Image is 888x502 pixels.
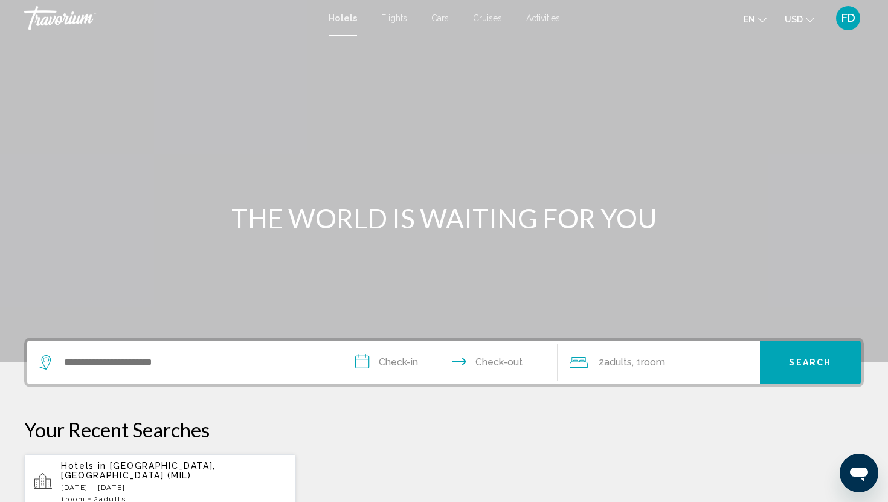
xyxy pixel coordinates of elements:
a: Flights [381,13,407,23]
button: Travelers: 2 adults, 0 children [558,341,760,384]
a: Cars [431,13,449,23]
button: Search [760,341,861,384]
p: [DATE] - [DATE] [61,483,286,492]
button: User Menu [832,5,864,31]
span: FD [841,12,855,24]
a: Hotels [329,13,357,23]
span: Hotels in [61,461,106,471]
span: Adults [604,356,632,368]
a: Cruises [473,13,502,23]
div: Search widget [27,341,861,384]
span: Room [641,356,665,368]
h1: THE WORLD IS WAITING FOR YOU [217,202,671,234]
span: 2 [599,354,632,371]
span: en [744,14,755,24]
a: Activities [526,13,560,23]
a: Travorium [24,6,317,30]
button: Check in and out dates [343,341,558,384]
p: Your Recent Searches [24,417,864,442]
iframe: Bouton de lancement de la fenêtre de messagerie [840,454,878,492]
span: , 1 [632,354,665,371]
span: Search [789,358,831,368]
span: [GEOGRAPHIC_DATA], [GEOGRAPHIC_DATA] (MIL) [61,461,216,480]
button: Change currency [785,10,814,28]
span: USD [785,14,803,24]
button: Change language [744,10,767,28]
